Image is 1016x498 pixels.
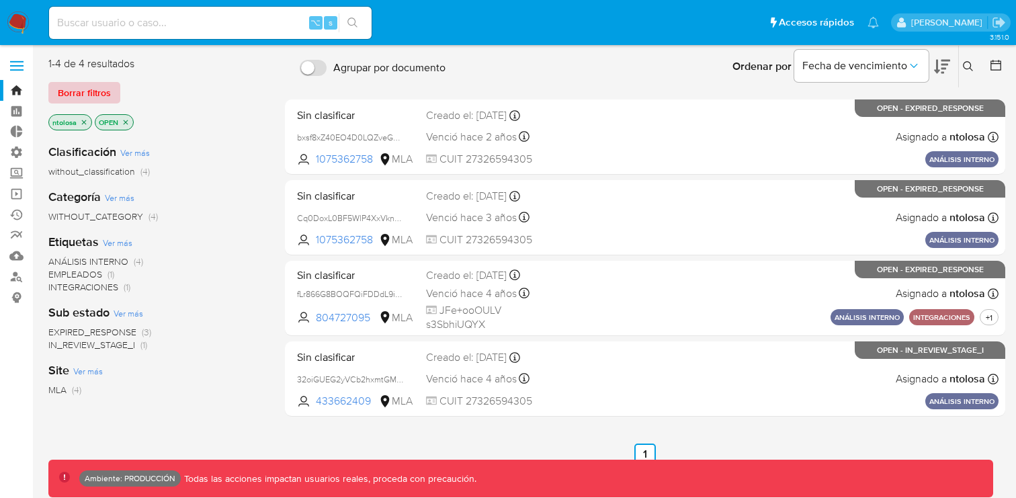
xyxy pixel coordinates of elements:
p: Ambiente: PRODUCCIÓN [85,476,175,481]
span: s [329,16,333,29]
p: Todas las acciones impactan usuarios reales, proceda con precaución. [181,472,476,485]
input: Buscar usuario o caso... [49,14,372,32]
a: Salir [992,15,1006,30]
span: ⌥ [310,16,321,29]
p: nicolas.tolosa@mercadolibre.com [911,16,987,29]
a: Notificaciones [867,17,879,28]
span: Accesos rápidos [779,15,854,30]
button: search-icon [339,13,366,32]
